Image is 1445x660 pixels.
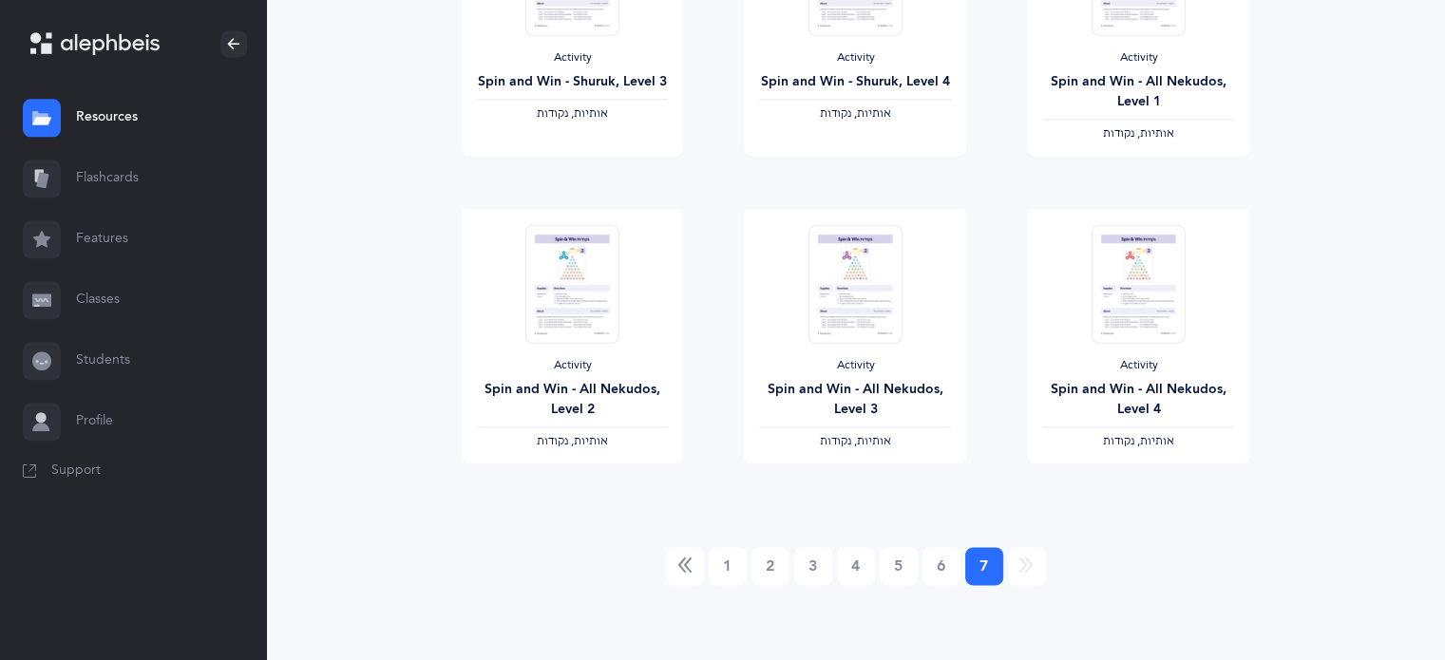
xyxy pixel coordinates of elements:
a: 2 [751,547,789,585]
img: Spin_and_Win-All_Nekudos_L4_thumbnail_1592880410.png [1092,224,1185,343]
a: Previous [666,547,704,585]
span: ‫אותיות, נקודות‬ [537,434,608,447]
div: Spin and Win - All Nekudos, Level 3 [759,380,951,420]
span: ‫אותיות, נקודות‬ [820,434,891,447]
a: 5 [880,547,918,585]
div: Activity [1042,50,1234,66]
a: 3 [794,547,832,585]
div: Activity [477,358,669,373]
span: Support [51,462,101,481]
div: Activity [759,358,951,373]
img: Spin_and_Win-All_Nekudos_L3_thumbnail_1592880404.png [808,224,902,343]
span: ‫אותיות, נקודות‬ [537,106,608,120]
div: Spin and Win - Shuruk, Level 4 [759,72,951,92]
span: ‫אותיות, נקודות‬ [1103,126,1174,140]
a: 7 [965,547,1003,585]
div: Activity [1042,358,1234,373]
div: Spin and Win - All Nekudos, Level 1 [1042,72,1234,112]
div: Activity [477,50,669,66]
div: Activity [759,50,951,66]
div: Spin and Win - All Nekudos, Level 2 [477,380,669,420]
a: 6 [922,547,960,585]
img: Spin_and_Win-All_Nekudos_L2_thumbnail_1592880399.png [525,224,618,343]
span: ‫אותיות, נקודות‬ [820,106,891,120]
div: Spin and Win - All Nekudos, Level 4 [1042,380,1234,420]
div: Spin and Win - Shuruk, Level 3 [477,72,669,92]
span: ‫אותיות, נקודות‬ [1103,434,1174,447]
a: 4 [837,547,875,585]
a: 1 [709,547,747,585]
